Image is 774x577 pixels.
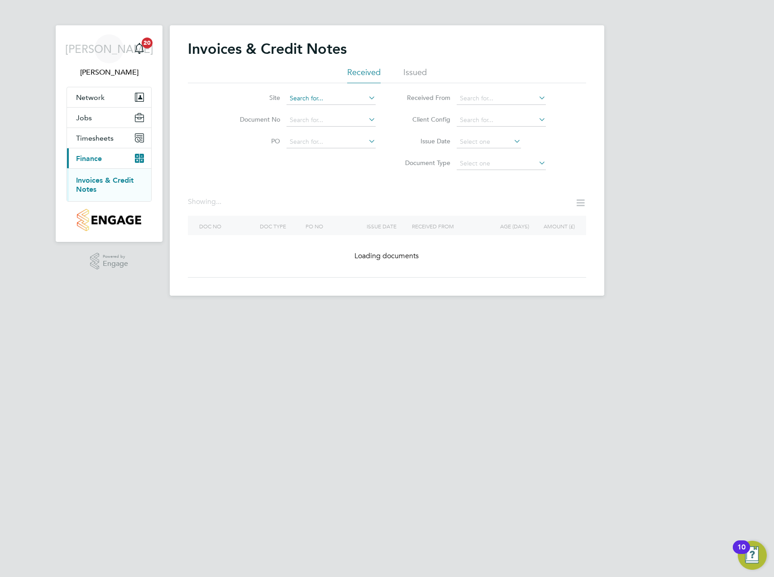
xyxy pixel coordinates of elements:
span: Network [76,93,105,102]
label: Document Type [398,159,450,167]
div: Showing [188,197,223,207]
span: Jobs [76,114,92,122]
a: [PERSON_NAME][PERSON_NAME] [67,34,152,78]
span: James Archer [67,67,152,78]
input: Search for... [457,92,546,105]
a: Go to home page [67,209,152,231]
label: Client Config [398,115,450,123]
nav: Main navigation [56,25,162,242]
button: Timesheets [67,128,151,148]
input: Search for... [287,114,376,127]
a: Invoices & Credit Notes [76,176,134,194]
h2: Invoices & Credit Notes [188,40,347,58]
li: Issued [403,67,427,83]
span: Finance [76,154,102,163]
span: ... [216,197,221,206]
button: Finance [67,148,151,168]
a: 20 [130,34,148,63]
a: Powered byEngage [90,253,129,270]
label: Received From [398,94,450,102]
button: Jobs [67,108,151,128]
label: PO [228,137,280,145]
input: Search for... [457,114,546,127]
li: Received [347,67,381,83]
span: Powered by [103,253,128,260]
label: Issue Date [398,137,450,145]
input: Select one [457,157,546,170]
button: Network [67,87,151,107]
div: 10 [737,547,745,559]
input: Search for... [287,136,376,148]
span: Timesheets [76,134,114,142]
div: Finance [67,168,151,201]
img: countryside-properties-logo-retina.png [77,209,141,231]
span: 20 [142,38,153,48]
button: Open Resource Center, 10 new notifications [738,541,767,570]
span: [PERSON_NAME] [65,43,153,55]
label: Site [228,94,280,102]
input: Select one [457,136,521,148]
label: Document No [228,115,280,123]
span: Engage [103,260,128,268]
input: Search for... [287,92,376,105]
